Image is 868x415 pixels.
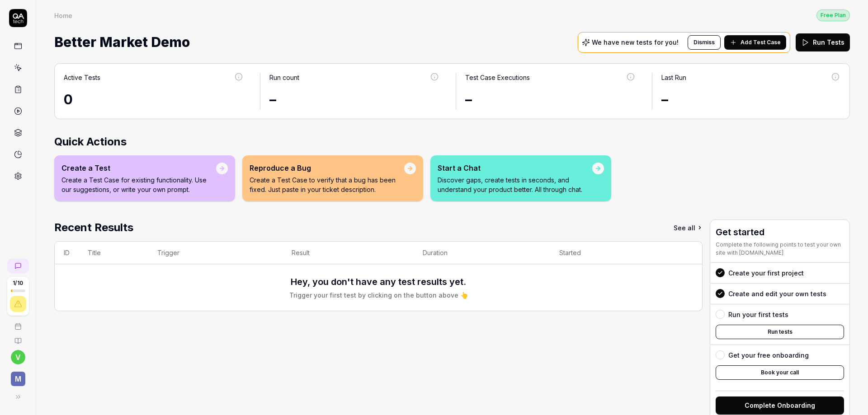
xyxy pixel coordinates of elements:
div: 0 [64,89,244,110]
button: Complete Onboarding [716,396,844,415]
div: Home [54,11,72,20]
button: Add Test Case [724,35,786,50]
button: Run Tests [796,33,850,51]
div: Trigger your first test by clicking on the button above 👆 [289,290,468,300]
p: Discover gaps, create tests in seconds, and understand your product better. All through chat. [438,175,592,194]
div: Last Run [661,73,686,82]
div: Run count [269,73,299,82]
div: Create a Test [61,163,216,173]
th: Result [283,242,414,264]
button: Dismiss [688,35,721,50]
div: – [269,89,440,110]
button: M [4,364,32,388]
p: Create a Test Case to verify that a bug has been fixed. Just paste in your ticket description. [250,175,404,194]
span: 1 / 10 [13,280,23,286]
button: Free Plan [816,9,850,21]
h2: Quick Actions [54,134,850,150]
h3: Hey, you don't have any test results yet. [291,275,466,289]
button: v [11,350,25,364]
div: Test Case Executions [465,73,530,82]
p: Create a Test Case for existing functionality. Use our suggestions, or write your own prompt. [61,175,216,194]
span: M [11,372,25,386]
button: Book your call [716,365,844,380]
div: Create and edit your own tests [728,289,826,298]
a: Documentation [4,330,32,345]
span: Better Market Demo [54,30,190,54]
span: Add Test Case [741,38,781,47]
div: – [661,89,841,110]
div: Get your free onboarding [728,350,809,360]
th: Duration [414,242,550,264]
a: See all [674,219,703,236]
div: Reproduce a Bug [250,163,404,173]
div: Start a Chat [438,163,592,173]
div: Active Tests [64,73,100,82]
div: Complete the following points to test your own site with [DOMAIN_NAME] [716,241,844,257]
th: Title [79,242,148,264]
button: Run tests [716,325,844,339]
a: New conversation [7,259,29,273]
div: Run your first tests [728,310,788,319]
th: Started [550,242,684,264]
div: – [465,89,636,110]
th: ID [55,242,79,264]
th: Trigger [148,242,283,264]
a: Book a call with us [4,316,32,330]
h3: Get started [716,225,844,239]
h2: Recent Results [54,219,133,236]
div: Create your first project [728,268,804,278]
p: We have new tests for you! [592,39,679,46]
